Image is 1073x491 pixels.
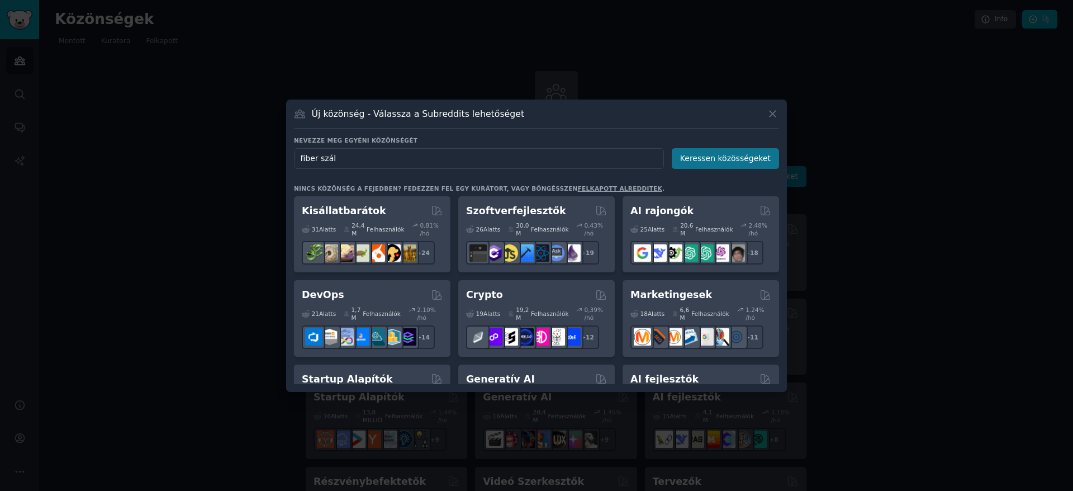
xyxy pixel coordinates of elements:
font: 19 [476,310,483,317]
img: elixír [563,244,581,262]
font: s [662,310,664,317]
img: bigseo [649,328,667,346]
font: 2.48 [749,222,762,229]
img: E-mailmarketing [681,328,698,346]
img: aws_cdk [383,328,401,346]
font: DevOps [302,289,344,300]
font: 19 [586,249,594,256]
font: AI rajongók [630,205,694,216]
font: 21 [312,310,319,317]
img: 0xPolygon [485,328,502,346]
font: AI fejlesztők [630,374,699,385]
img: ArtificalIntelligence [728,244,745,262]
font: Nincs közönség a fejedben? Fedezzen fel egy kurátort, vagy böngésszen [294,185,578,192]
img: szoftver [469,244,487,262]
font: Alatt [483,226,497,233]
font: Szoftverfejlesztők [466,205,566,216]
font: Új közönség - Válassza a Subreddits lehetőséget [312,108,525,119]
font: 18 [750,249,758,256]
font: Startup Alapítók [302,374,393,385]
font: % /hó [585,222,603,237]
font: 0,43 [585,222,597,229]
font: 26 [476,226,483,233]
font: Kisállatbarátok [302,205,386,216]
font: 1,7 M [352,306,361,321]
font: s [497,226,500,233]
img: defi_ [563,328,581,346]
img: ethstaker [501,328,518,346]
font: Alatt [648,226,662,233]
img: learnjavascript [501,244,518,262]
font: 6,6 M [680,306,690,321]
img: chatgpt_promptDesign [681,244,698,262]
img: AskMarketing [665,328,682,346]
img: Marketingkutatás [712,328,729,346]
img: iOSProgramozás [516,244,534,262]
img: kakas [368,244,385,262]
img: platformmérnöki [368,328,385,346]
img: herpetológia [305,244,322,262]
font: Felhasználók [695,226,733,233]
font: Alatt [319,226,333,233]
font: . [662,185,664,192]
img: googleads [696,328,714,346]
button: Keressen közösségeket [672,148,779,169]
font: Nevezze meg egyéni közönségét [294,137,417,144]
font: Alatt [319,310,333,317]
font: 30,0 M [516,222,529,237]
font: Crypto [466,289,503,300]
img: DevOpsLinks [352,328,369,346]
img: ballpython [321,244,338,262]
font: 25 [640,226,648,233]
img: Platformmérnökök [399,328,416,346]
img: web3 [516,328,534,346]
img: AskComputerScience [548,244,565,262]
font: 14 [421,334,430,341]
font: 2.10 [417,306,430,313]
font: Felhasználók [531,310,568,317]
font: 18 [640,310,648,317]
font: 31 [312,226,319,233]
img: Docker_DevOps [336,328,354,346]
font: 0,81 [420,222,433,229]
font: % /hó [749,222,767,237]
font: % /hó [417,306,435,321]
font: s [333,226,336,233]
font: Felhasználók [691,310,729,317]
img: DeepSeek [649,244,667,262]
font: % /hó [585,306,603,321]
font: s [662,226,664,233]
img: AItoolsCatalog [665,244,682,262]
img: Online marketing [728,328,745,346]
font: Alatt [648,310,662,317]
font: s [333,310,336,317]
font: % /hó [746,306,764,321]
img: CryptoNews [548,328,565,346]
font: s [497,310,500,317]
img: AWS_Certified_Experts [321,328,338,346]
font: felkapott alredditek [578,185,662,192]
img: ethfinance [469,328,487,346]
img: azuredevops [305,328,322,346]
font: 11 [750,334,758,341]
img: csarp [485,244,502,262]
img: defiblockchain [532,328,549,346]
font: Felhasználók [363,310,400,317]
font: Felhasználók [531,226,568,233]
input: Válasszon egy rövid nevet, például „Digital Marketers“ vagy „Movie-Goers“" [294,148,664,169]
img: chatgpt_prompts_ [696,244,714,262]
img: kutyafajta [399,244,416,262]
font: 0,39 [585,306,597,313]
font: Alatt [483,310,497,317]
img: PetAdvice [383,244,401,262]
font: 12 [586,334,594,341]
img: teknősbéka [352,244,369,262]
img: OpenAIDev [712,244,729,262]
font: Keressen közösségeket [680,154,771,163]
font: 24,4 M [352,222,364,237]
img: content_marketing [634,328,651,346]
font: 19,2 M [516,306,529,321]
font: Felhasználók [367,226,404,233]
font: Marketingesek [630,289,712,300]
img: reactnative [532,244,549,262]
